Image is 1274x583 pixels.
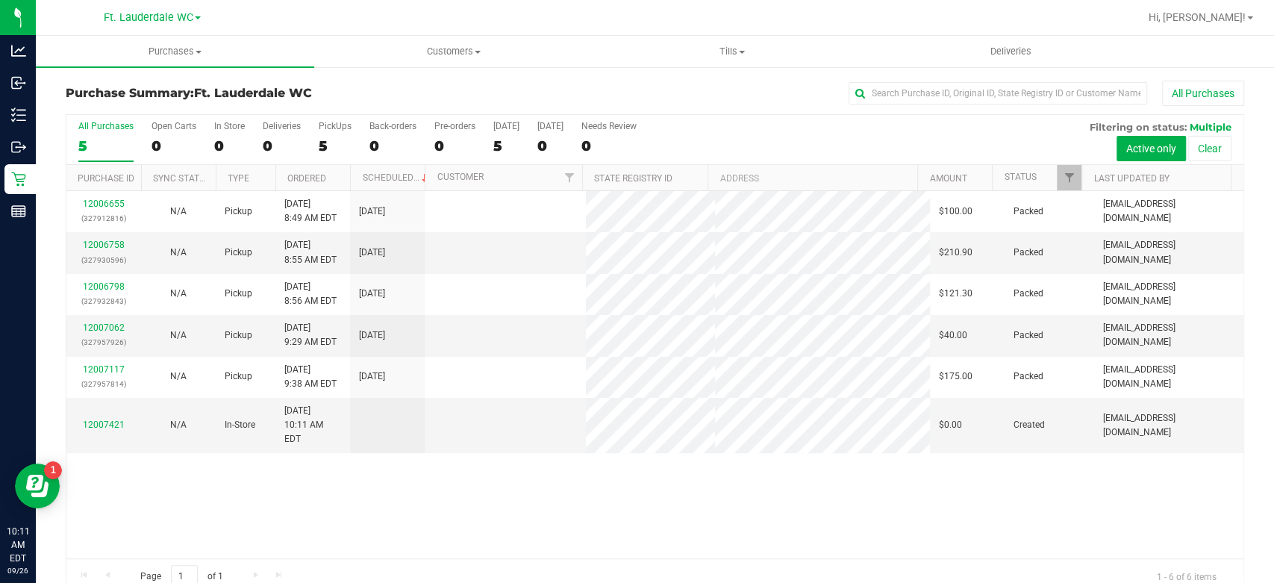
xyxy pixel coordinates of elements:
[170,206,187,216] span: Not Applicable
[359,205,385,219] span: [DATE]
[1014,328,1043,343] span: Packed
[170,420,187,430] span: Not Applicable
[36,45,314,58] span: Purchases
[1014,418,1045,432] span: Created
[437,172,483,182] a: Customer
[939,418,962,432] span: $0.00
[170,246,187,260] button: N/A
[315,45,592,58] span: Customers
[284,321,337,349] span: [DATE] 9:29 AM EDT
[1093,173,1169,184] a: Last Updated By
[939,370,972,384] span: $175.00
[493,121,519,131] div: [DATE]
[78,173,134,184] a: Purchase ID
[284,280,337,308] span: [DATE] 8:56 AM EDT
[284,197,337,225] span: [DATE] 8:49 AM EDT
[319,121,352,131] div: PickUps
[83,364,125,375] a: 12007117
[939,328,967,343] span: $40.00
[314,36,593,67] a: Customers
[1162,81,1244,106] button: All Purchases
[170,287,187,301] button: N/A
[872,36,1150,67] a: Deliveries
[170,370,187,384] button: N/A
[83,199,125,209] a: 12006655
[1149,11,1246,23] span: Hi, [PERSON_NAME]!
[170,371,187,381] span: Not Applicable
[1057,165,1081,190] a: Filter
[11,172,26,187] inline-svg: Retail
[170,205,187,219] button: N/A
[1103,363,1234,391] span: [EMAIL_ADDRESS][DOMAIN_NAME]
[170,328,187,343] button: N/A
[11,140,26,155] inline-svg: Outbound
[1014,287,1043,301] span: Packed
[66,87,458,100] h3: Purchase Summary:
[1103,321,1234,349] span: [EMAIL_ADDRESS][DOMAIN_NAME]
[319,137,352,155] div: 5
[78,121,134,131] div: All Purchases
[75,294,132,308] p: (327932843)
[170,418,187,432] button: N/A
[15,464,60,508] iframe: Resource center
[104,11,193,24] span: Ft. Lauderdale WC
[1090,121,1187,133] span: Filtering on status:
[939,205,972,219] span: $100.00
[359,287,385,301] span: [DATE]
[1103,411,1234,440] span: [EMAIL_ADDRESS][DOMAIN_NAME]
[214,137,245,155] div: 0
[263,121,301,131] div: Deliveries
[170,330,187,340] span: Not Applicable
[170,247,187,258] span: Not Applicable
[1190,121,1231,133] span: Multiple
[1103,280,1234,308] span: [EMAIL_ADDRESS][DOMAIN_NAME]
[434,137,475,155] div: 0
[194,86,312,100] span: Ft. Lauderdale WC
[939,287,972,301] span: $121.30
[434,121,475,131] div: Pre-orders
[1004,172,1036,182] a: Status
[36,36,314,67] a: Purchases
[11,204,26,219] inline-svg: Reports
[152,121,196,131] div: Open Carts
[225,370,252,384] span: Pickup
[359,370,385,384] span: [DATE]
[369,121,416,131] div: Back-orders
[83,420,125,430] a: 12007421
[170,288,187,299] span: Not Applicable
[7,565,29,576] p: 09/26
[83,281,125,292] a: 12006798
[359,328,385,343] span: [DATE]
[225,418,255,432] span: In-Store
[849,82,1147,105] input: Search Purchase ID, Original ID, State Registry ID or Customer Name...
[225,287,252,301] span: Pickup
[1117,136,1186,161] button: Active only
[1014,370,1043,384] span: Packed
[359,246,385,260] span: [DATE]
[558,165,582,190] a: Filter
[493,137,519,155] div: 5
[225,205,252,219] span: Pickup
[11,43,26,58] inline-svg: Analytics
[939,246,972,260] span: $210.90
[581,121,637,131] div: Needs Review
[1103,238,1234,266] span: [EMAIL_ADDRESS][DOMAIN_NAME]
[708,165,917,191] th: Address
[593,36,872,67] a: Tills
[75,377,132,391] p: (327957814)
[44,461,62,479] iframe: Resource center unread badge
[152,137,196,155] div: 0
[78,137,134,155] div: 5
[287,173,326,184] a: Ordered
[75,211,132,225] p: (327912816)
[83,240,125,250] a: 12006758
[214,121,245,131] div: In Store
[75,253,132,267] p: (327930596)
[153,173,210,184] a: Sync Status
[75,335,132,349] p: (327957926)
[284,238,337,266] span: [DATE] 8:55 AM EDT
[369,137,416,155] div: 0
[929,173,967,184] a: Amount
[228,173,249,184] a: Type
